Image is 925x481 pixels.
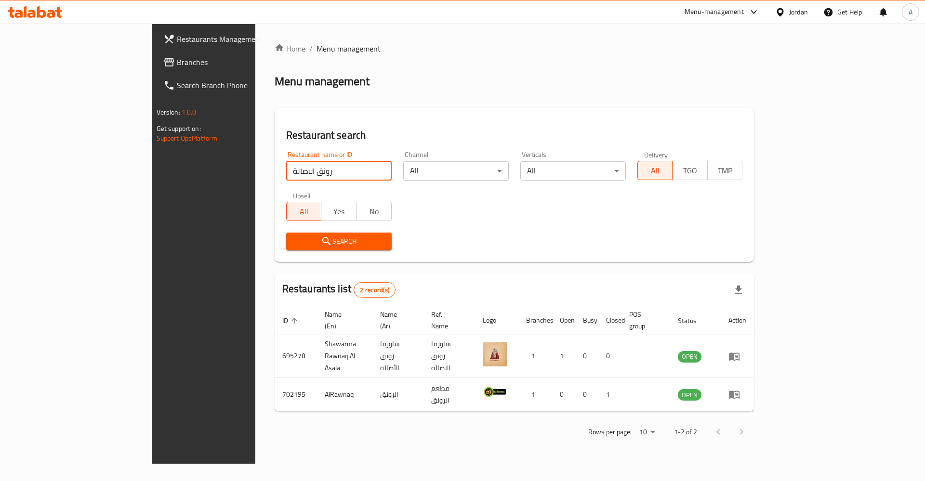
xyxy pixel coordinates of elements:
span: 1.0.0 [182,106,197,118]
div: All [520,161,626,181]
div: OPEN [678,389,701,401]
button: TMP [707,161,743,180]
span: ID [282,315,301,326]
span: A [909,7,912,17]
span: Name (Ar) [380,309,412,332]
td: 1 [598,377,621,412]
th: Open [552,306,575,335]
th: Closed [598,306,621,335]
span: All [642,164,669,178]
img: AlRawnaq [483,380,507,404]
td: 0 [552,377,575,412]
span: Status [678,315,709,326]
a: Support.OpsPlatform [157,132,218,144]
span: TMP [712,164,739,178]
span: Search Branch Phone [177,79,299,91]
td: 0 [598,335,621,377]
div: OPEN [678,351,701,363]
td: 0 [575,377,598,412]
table: enhanced table [275,306,754,412]
span: Restaurants Management [177,33,299,45]
div: Menu [728,351,746,362]
h2: Restaurant search [286,128,743,143]
td: الرونق [372,377,423,412]
span: Branches [177,56,299,68]
span: All [291,205,318,219]
span: No [360,205,388,219]
span: Name (En) [325,309,361,332]
button: TGO [672,161,708,180]
td: Shawarma Rawnaq Al Asala [317,335,372,377]
th: Branches [518,306,552,335]
span: TGO [676,164,704,178]
span: Ref. Name [431,309,463,332]
li: / [309,43,313,54]
span: POS group [629,309,659,332]
span: Search [294,235,384,247]
td: شاورما رونق الأصالة [372,335,423,377]
span: Get support on: [157,122,201,135]
th: Logo [475,306,518,335]
div: Rows per page: [635,425,659,440]
a: Branches [156,51,306,74]
h2: Menu management [275,74,370,89]
button: All [286,202,322,221]
div: Menu-management [685,6,744,18]
div: Jordan [789,7,808,17]
button: Yes [321,202,357,221]
td: 1 [518,377,552,412]
button: All [637,161,673,180]
span: OPEN [678,351,701,362]
button: No [356,202,392,221]
span: OPEN [678,390,701,401]
td: مطعم الرونق [423,377,475,412]
div: Menu [728,389,746,400]
td: شاورما رونق الاصاله [423,335,475,377]
nav: breadcrumb [275,43,754,54]
label: Delivery [644,151,668,158]
td: 0 [575,335,598,377]
span: Yes [325,205,353,219]
img: Shawarma Rawnaq Al Asala [483,342,507,366]
a: Search Branch Phone [156,74,306,97]
p: Rows per page: [588,426,632,438]
span: Menu management [317,43,381,54]
div: Total records count [354,282,396,298]
span: Version: [157,106,180,118]
h2: Restaurants list [282,282,396,298]
div: All [403,161,509,181]
div: Export file [727,278,750,301]
th: Action [721,306,754,335]
input: Search for restaurant name or ID.. [286,161,392,181]
p: 1-2 of 2 [674,426,697,438]
a: Restaurants Management [156,27,306,51]
label: Upsell [293,192,311,199]
td: 1 [552,335,575,377]
th: Busy [575,306,598,335]
span: 2 record(s) [354,286,395,295]
button: Search [286,233,392,250]
td: 1 [518,335,552,377]
td: AlRawnaq [317,377,372,412]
